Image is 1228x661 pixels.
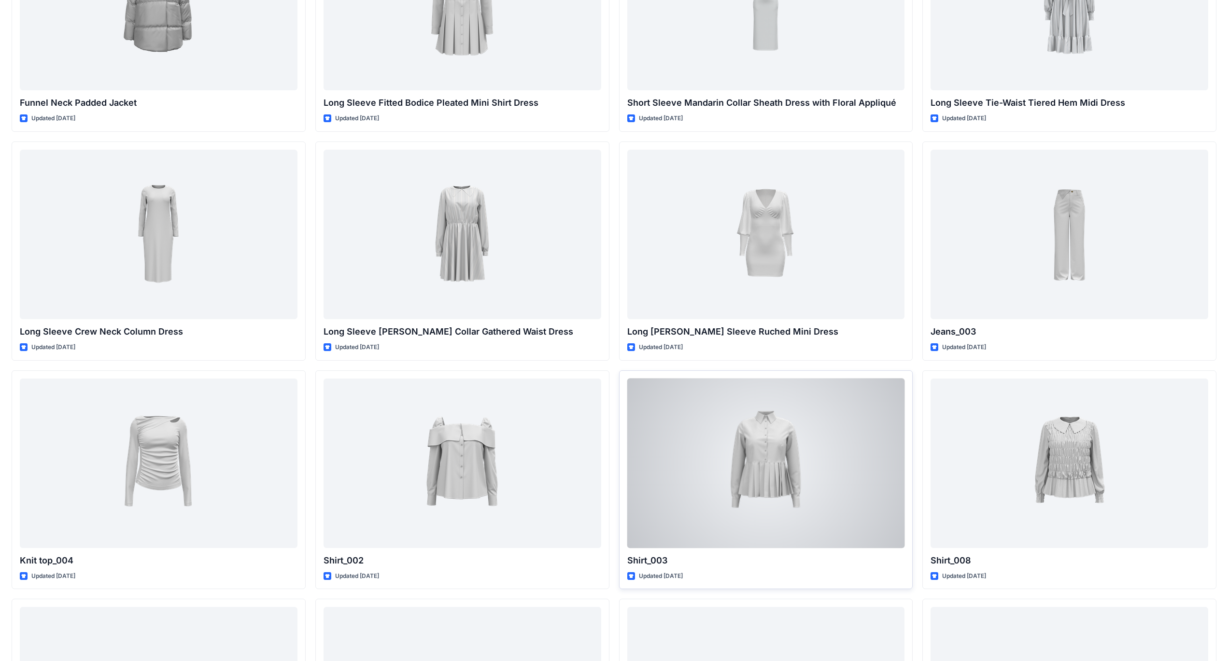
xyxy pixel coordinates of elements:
[639,571,683,581] p: Updated [DATE]
[20,150,297,319] a: Long Sleeve Crew Neck Column Dress
[942,113,986,124] p: Updated [DATE]
[324,554,601,567] p: Shirt_002
[931,554,1208,567] p: Shirt_008
[324,96,601,110] p: Long Sleeve Fitted Bodice Pleated Mini Shirt Dress
[627,96,905,110] p: Short Sleeve Mandarin Collar Sheath Dress with Floral Appliqué
[20,379,297,548] a: Knit top_004
[31,113,75,124] p: Updated [DATE]
[335,113,379,124] p: Updated [DATE]
[31,571,75,581] p: Updated [DATE]
[20,96,297,110] p: Funnel Neck Padded Jacket
[627,325,905,338] p: Long [PERSON_NAME] Sleeve Ruched Mini Dress
[324,379,601,548] a: Shirt_002
[31,342,75,352] p: Updated [DATE]
[20,554,297,567] p: Knit top_004
[335,571,379,581] p: Updated [DATE]
[639,342,683,352] p: Updated [DATE]
[627,554,905,567] p: Shirt_003
[627,379,905,548] a: Shirt_003
[931,379,1208,548] a: Shirt_008
[931,150,1208,319] a: Jeans_003
[931,325,1208,338] p: Jeans_003
[931,96,1208,110] p: Long Sleeve Tie-Waist Tiered Hem Midi Dress
[324,325,601,338] p: Long Sleeve [PERSON_NAME] Collar Gathered Waist Dress
[335,342,379,352] p: Updated [DATE]
[942,342,986,352] p: Updated [DATE]
[324,150,601,319] a: Long Sleeve Peter Pan Collar Gathered Waist Dress
[942,571,986,581] p: Updated [DATE]
[639,113,683,124] p: Updated [DATE]
[627,150,905,319] a: Long Bishop Sleeve Ruched Mini Dress
[20,325,297,338] p: Long Sleeve Crew Neck Column Dress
